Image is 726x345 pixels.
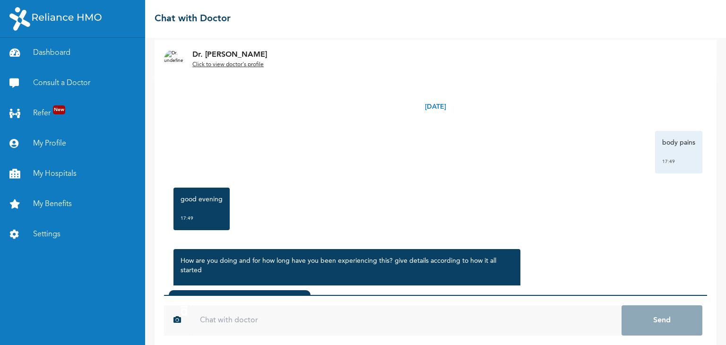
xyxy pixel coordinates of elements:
u: Click to view doctor's profile [192,62,264,68]
p: How are you doing and for how long have you been experiencing this? give details according to how... [181,256,513,275]
p: body pains [662,138,695,147]
h2: Chat with Doctor [155,12,231,26]
img: RelianceHMO's Logo [9,7,102,31]
img: Dr. undefined` [164,50,183,69]
div: 17:49 [181,214,223,223]
p: [DATE] [425,102,446,112]
p: Dr. [PERSON_NAME] [192,49,267,60]
span: New [53,105,65,114]
input: Chat with doctor [190,305,622,336]
div: 17:49 [181,285,513,294]
button: Send [622,305,702,336]
p: good evening [181,195,223,204]
div: 17:49 [662,157,695,166]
